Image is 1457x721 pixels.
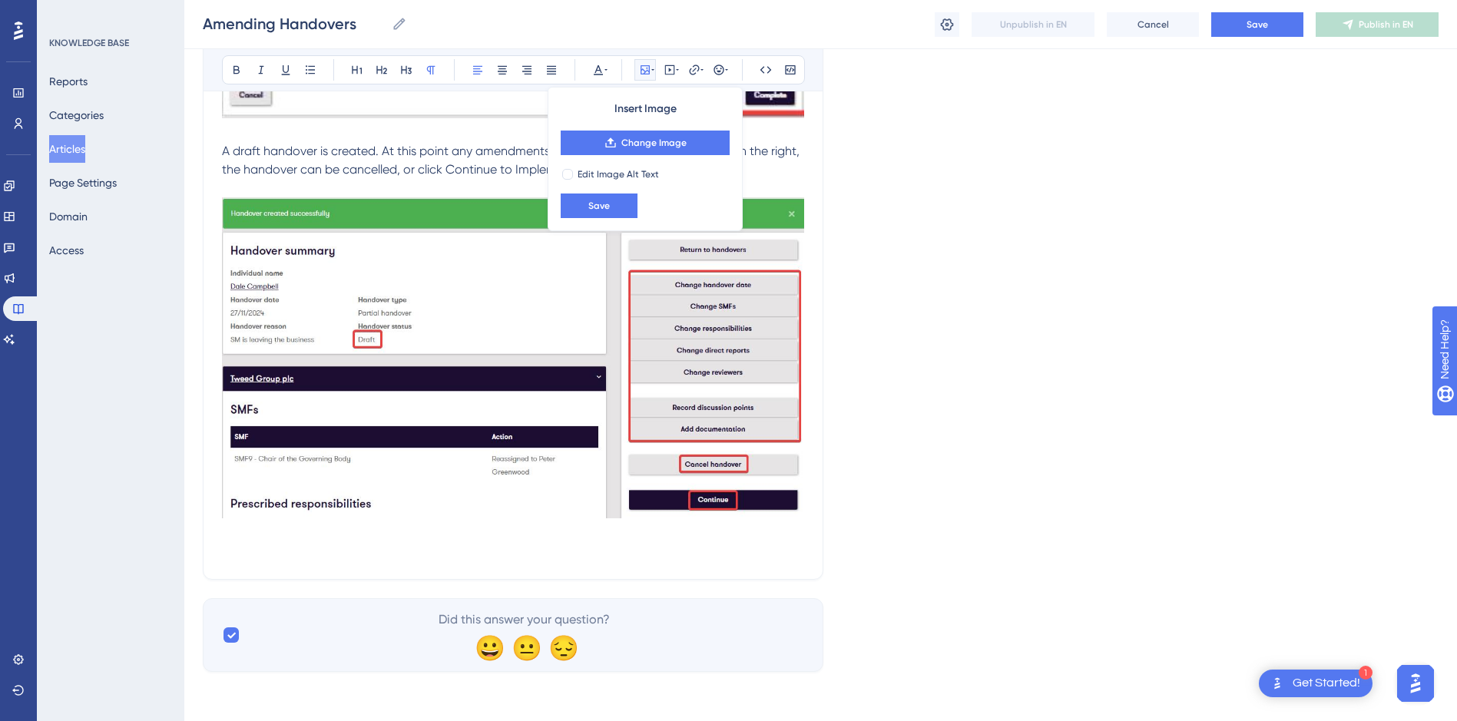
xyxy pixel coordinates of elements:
button: Change Image [561,131,730,155]
button: Save [561,193,637,218]
div: 😐 [512,635,536,660]
span: Need Help? [36,4,96,22]
button: Unpublish in EN [972,12,1094,37]
button: Cancel [1107,12,1199,37]
button: Reports [49,68,88,95]
iframe: UserGuiding AI Assistant Launcher [1392,660,1439,706]
button: Categories [49,101,104,129]
div: KNOWLEDGE BASE [49,37,129,49]
span: A draft handover is created. At this point any amendments can be made using the buttons on the ri... [222,144,803,177]
div: Open Get Started! checklist, remaining modules: 1 [1259,670,1373,697]
span: Edit Image Alt Text [578,168,659,180]
span: Change Image [621,137,687,149]
span: Unpublish in EN [1000,18,1067,31]
button: Publish in EN [1316,12,1439,37]
div: Get Started! [1293,675,1360,692]
span: Save [588,200,610,212]
span: Cancel [1137,18,1169,31]
span: Save [1247,18,1268,31]
input: Article Name [203,13,386,35]
div: 😔 [548,635,573,660]
img: launcher-image-alternative-text [1268,674,1286,693]
button: Domain [49,203,88,230]
span: Did this answer your question? [439,610,610,629]
div: 1 [1359,666,1373,680]
button: Page Settings [49,169,117,197]
button: Save [1211,12,1303,37]
span: Publish in EN [1359,18,1413,31]
div: 😀 [475,635,499,660]
span: Insert Image [614,100,677,118]
button: Articles [49,135,85,163]
button: Access [49,236,84,264]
